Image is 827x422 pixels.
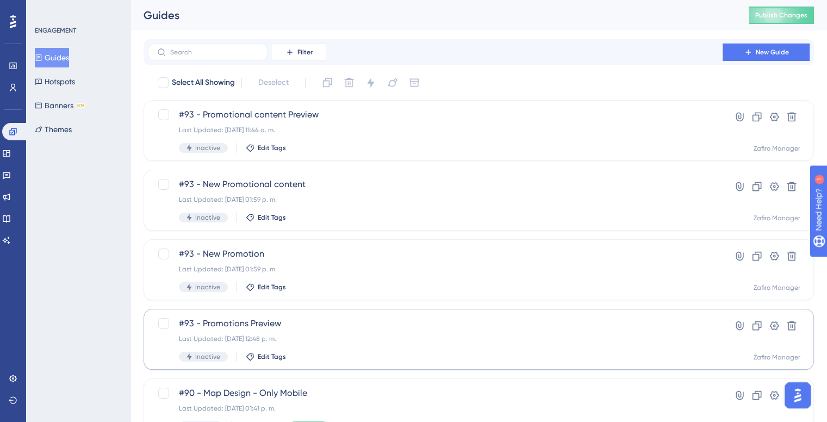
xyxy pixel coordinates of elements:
[246,283,286,291] button: Edit Tags
[258,213,286,222] span: Edit Tags
[179,108,692,121] span: #93 - Promotional content Preview
[179,265,692,274] div: Last Updated: [DATE] 01:59 p. m.
[26,3,68,16] span: Need Help?
[195,352,220,361] span: Inactive
[179,387,692,400] span: #90 - Map Design - Only Mobile
[179,247,692,260] span: #93 - New Promotion
[749,7,814,24] button: Publish Changes
[144,8,722,23] div: Guides
[248,73,299,92] button: Deselect
[754,283,800,292] div: Zafiro Manager
[258,352,286,361] span: Edit Tags
[756,48,789,57] span: New Guide
[76,5,79,14] div: 1
[195,283,220,291] span: Inactive
[258,144,286,152] span: Edit Tags
[179,126,692,134] div: Last Updated: [DATE] 11:44 a. m.
[35,72,75,91] button: Hotspots
[297,48,313,57] span: Filter
[781,379,814,412] iframe: UserGuiding AI Assistant Launcher
[172,76,235,89] span: Select All Showing
[35,96,85,115] button: BannersBETA
[35,48,69,67] button: Guides
[258,76,289,89] span: Deselect
[179,404,692,413] div: Last Updated: [DATE] 01:41 p. m.
[246,144,286,152] button: Edit Tags
[272,44,326,61] button: Filter
[754,353,800,362] div: Zafiro Manager
[246,213,286,222] button: Edit Tags
[258,283,286,291] span: Edit Tags
[755,11,807,20] span: Publish Changes
[179,334,692,343] div: Last Updated: [DATE] 12:48 p. m.
[754,214,800,222] div: Zafiro Manager
[754,144,800,153] div: Zafiro Manager
[76,103,85,108] div: BETA
[170,48,258,56] input: Search
[179,178,692,191] span: #93 - New Promotional content
[723,44,810,61] button: New Guide
[246,352,286,361] button: Edit Tags
[195,144,220,152] span: Inactive
[179,317,692,330] span: #93 - Promotions Preview
[179,195,692,204] div: Last Updated: [DATE] 01:59 p. m.
[35,26,76,35] div: ENGAGEMENT
[35,120,72,139] button: Themes
[195,213,220,222] span: Inactive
